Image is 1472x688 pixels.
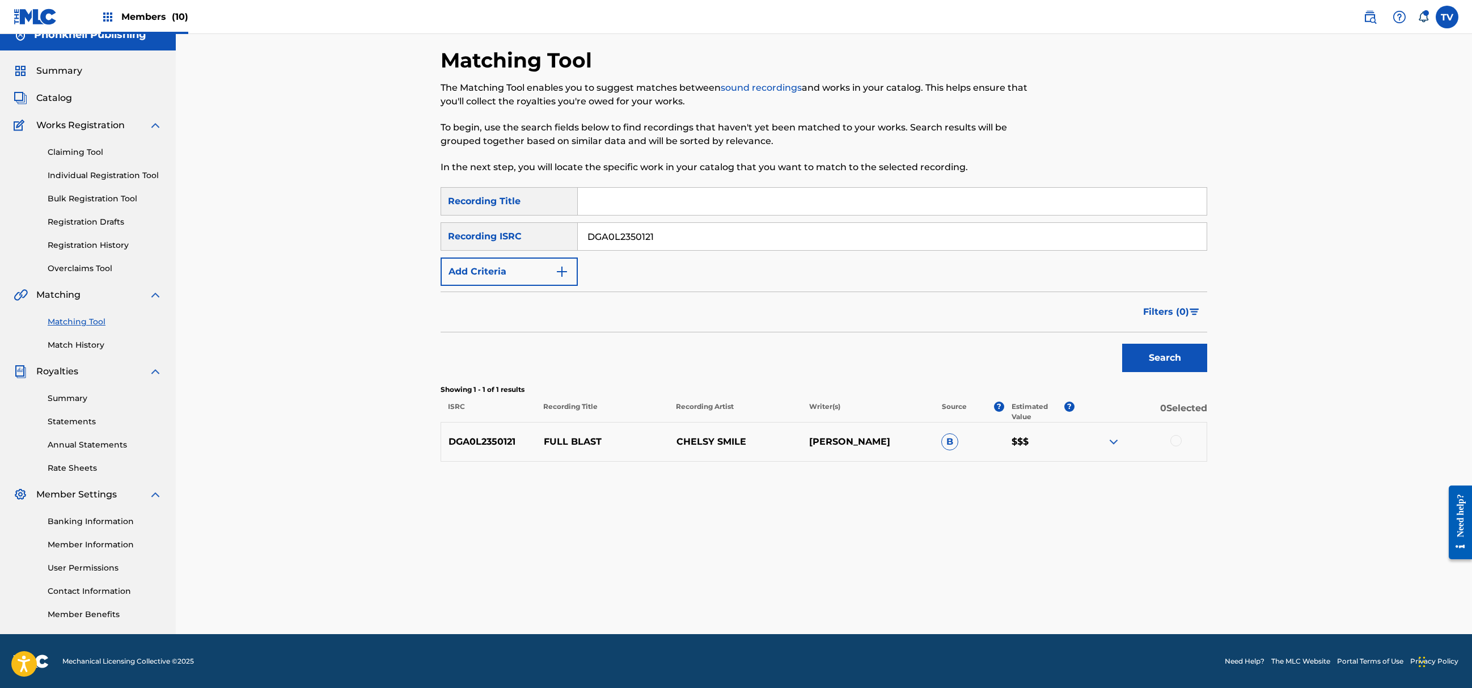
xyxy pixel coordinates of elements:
[441,161,1031,174] p: In the next step, you will locate the specific work in your catalog that you want to match to the...
[172,11,188,22] span: (10)
[1419,645,1426,679] div: Ziehen
[441,258,578,286] button: Add Criteria
[14,91,72,105] a: CatalogCatalog
[48,585,162,597] a: Contact Information
[36,288,81,302] span: Matching
[14,9,57,25] img: MLC Logo
[14,64,27,78] img: Summary
[942,402,967,422] p: Source
[1415,634,1472,688] div: Chat-Widget
[441,81,1031,108] p: The Matching Tool enables you to suggest matches between and works in your catalog. This helps en...
[441,48,598,73] h2: Matching Tool
[555,265,569,278] img: 9d2ae6d4665cec9f34b9.svg
[48,516,162,527] a: Banking Information
[48,316,162,328] a: Matching Tool
[441,121,1031,148] p: To begin, use the search fields below to find recordings that haven't yet been matched to your wo...
[14,64,82,78] a: SummarySummary
[14,365,27,378] img: Royalties
[1410,656,1458,666] a: Privacy Policy
[36,488,117,501] span: Member Settings
[121,10,188,23] span: Members
[941,433,958,450] span: B
[48,562,162,574] a: User Permissions
[48,193,162,205] a: Bulk Registration Tool
[48,146,162,158] a: Claiming Tool
[1436,6,1458,28] div: User Menu
[801,402,934,422] p: Writer(s)
[14,288,28,302] img: Matching
[1004,435,1075,449] p: $$$
[1190,309,1199,315] img: filter
[536,402,669,422] p: Recording Title
[1359,6,1381,28] a: Public Search
[36,365,78,378] span: Royalties
[149,119,162,132] img: expand
[14,91,27,105] img: Catalog
[149,488,162,501] img: expand
[34,28,146,41] h5: Phonkhell Publishing
[441,402,536,422] p: ISRC
[441,435,536,449] p: DGA0L2350121
[1143,305,1189,319] span: Filters ( 0 )
[1363,10,1377,24] img: search
[36,119,125,132] span: Works Registration
[62,656,194,666] span: Mechanical Licensing Collective © 2025
[669,435,801,449] p: CHELSY SMILE
[721,82,802,93] a: sound recordings
[48,339,162,351] a: Match History
[48,170,162,182] a: Individual Registration Tool
[48,216,162,228] a: Registration Drafts
[1225,656,1264,666] a: Need Help?
[1064,402,1075,412] span: ?
[1012,402,1064,422] p: Estimated Value
[48,539,162,551] a: Member Information
[149,288,162,302] img: expand
[1136,298,1207,326] button: Filters (0)
[48,392,162,404] a: Summary
[1337,656,1403,666] a: Portal Terms of Use
[1122,344,1207,372] button: Search
[48,609,162,621] a: Member Benefits
[48,239,162,251] a: Registration History
[48,439,162,451] a: Annual Statements
[441,187,1207,378] form: Search Form
[1271,656,1330,666] a: The MLC Website
[14,488,27,501] img: Member Settings
[1440,477,1472,568] iframe: Resource Center
[1107,435,1120,449] img: expand
[536,435,669,449] p: FULL BLAST
[1388,6,1411,28] div: Help
[669,402,801,422] p: Recording Artist
[48,263,162,275] a: Overclaims Tool
[101,10,115,24] img: Top Rightsholders
[149,365,162,378] img: expand
[1075,402,1207,422] p: 0 Selected
[801,435,934,449] p: [PERSON_NAME]
[14,28,27,42] img: Accounts
[441,385,1207,395] p: Showing 1 - 1 of 1 results
[1415,634,1472,688] iframe: Chat Widget
[36,91,72,105] span: Catalog
[14,119,28,132] img: Works Registration
[994,402,1004,412] span: ?
[14,655,49,668] img: logo
[1393,10,1406,24] img: help
[1418,11,1429,23] div: Notifications
[48,462,162,474] a: Rate Sheets
[36,64,82,78] span: Summary
[48,416,162,428] a: Statements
